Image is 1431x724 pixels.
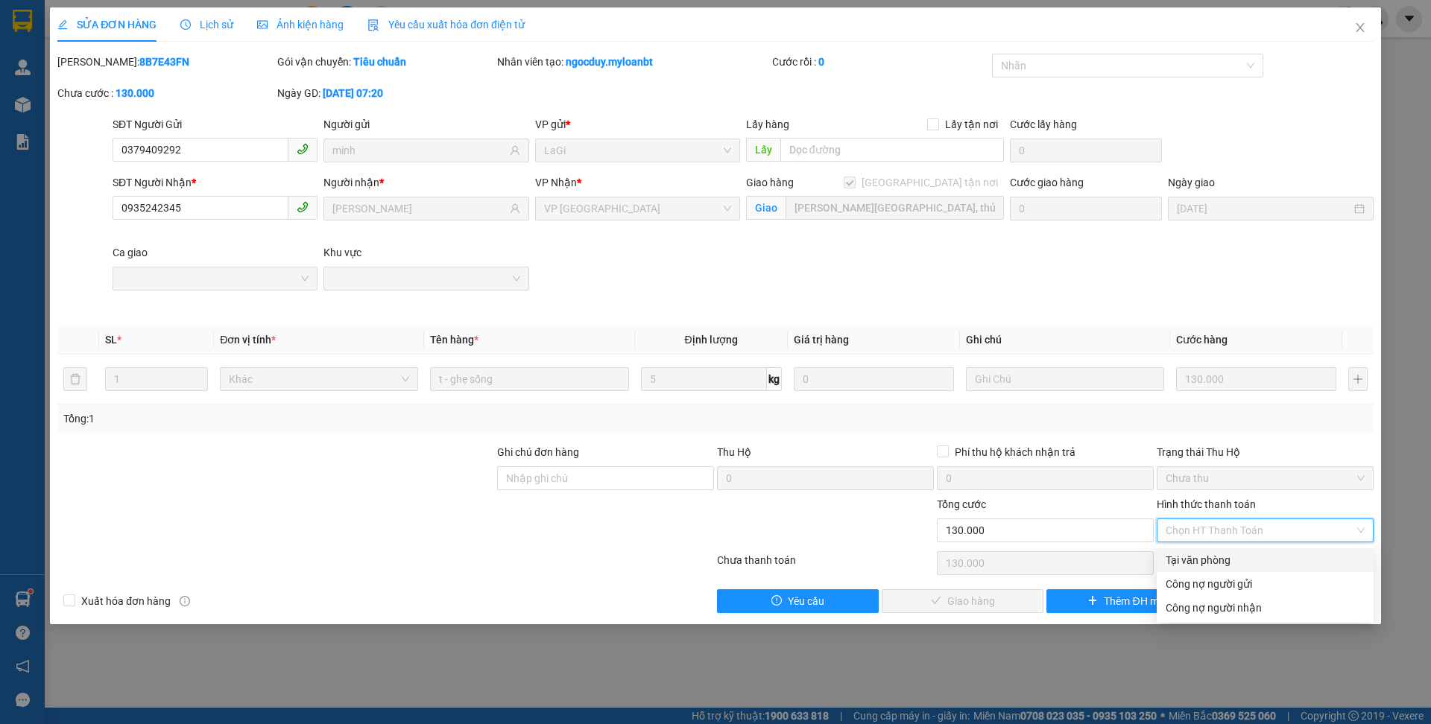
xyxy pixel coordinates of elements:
div: Cước gửi hàng sẽ được ghi vào công nợ của người nhận [1157,596,1374,620]
b: [DATE] 07:20 [323,87,383,99]
span: user [510,145,520,156]
div: Công nợ người gửi [1166,576,1365,592]
input: 0 [794,367,954,391]
span: Phí thu hộ khách nhận trả [949,444,1081,460]
div: Chưa thanh toán [715,552,935,578]
input: Tên người nhận [332,200,506,217]
label: Ghi chú đơn hàng [497,446,579,458]
span: Yêu cầu [788,593,824,609]
div: [PERSON_NAME]: [57,54,274,70]
span: Thu Hộ [717,446,751,458]
span: Lấy tận nơi [939,116,1004,133]
label: Ngày giao [1168,177,1215,188]
button: Close [1339,7,1381,49]
div: Tại văn phòng [1166,552,1365,568]
span: Thêm ĐH mới [1104,593,1167,609]
span: clock-circle [180,19,191,30]
b: Tiêu chuẩn [353,56,406,68]
span: Cước hàng [1176,334,1228,346]
span: info-circle [180,596,190,606]
input: Cước lấy hàng [1010,139,1162,162]
div: Cước gửi hàng sẽ được ghi vào công nợ của người gửi [1157,572,1374,596]
div: SĐT Người Nhận [113,174,318,191]
button: plusThêm ĐH mới [1046,589,1208,613]
span: Lấy hàng [746,118,789,130]
input: VD: Bàn, Ghế [430,367,628,391]
label: Hình thức thanh toán [1157,498,1256,510]
span: Giá trị hàng [794,334,849,346]
b: ngocduy.myloanbt [566,56,653,68]
span: picture [257,19,268,30]
span: Đơn vị tính [220,334,276,346]
span: 08:47:02 [DATE] [6,55,52,83]
span: Giao hàng [746,177,794,188]
div: Công nợ người nhận [1166,600,1365,616]
span: Chưa thu [1166,467,1365,489]
img: icon [367,19,379,31]
span: Định lượng [685,334,738,346]
label: Ca giao [113,247,148,258]
button: plus [1348,367,1368,391]
span: Chọn HT Thanh Toán [1166,519,1365,542]
input: Tên người gửi [332,142,506,159]
label: Cước giao hàng [1010,177,1084,188]
span: plus [1087,595,1098,607]
input: Dọc đường [780,138,1004,162]
span: Ảnh kiện hàng [257,19,344,31]
span: LaGi [544,139,731,162]
div: VP gửi [535,116,740,133]
p: Gửi: [6,90,217,104]
span: phone [297,143,309,155]
input: Cước giao hàng [1010,197,1162,220]
span: Tổng cước [937,498,986,510]
input: Ghi Chú [966,367,1164,391]
input: Ngày giao [1177,200,1351,217]
span: 0765542741 [33,107,100,121]
strong: Phiếu gửi hàng [6,20,66,53]
span: Tên hàng [430,334,478,346]
div: SĐT Người Gửi [113,116,318,133]
button: exclamation-circleYêu cầu [717,589,879,613]
div: Khu vực [323,244,528,261]
div: Nhân viên tạo: [497,54,769,70]
span: kg [767,367,782,391]
b: 0 [818,56,824,68]
span: LaGi [136,50,164,66]
input: Ghi chú đơn hàng [497,466,714,490]
span: VP [GEOGRAPHIC_DATA] [83,15,217,48]
span: edit [57,19,68,30]
span: exclamation-circle [771,595,782,607]
span: VP Nhận [535,177,577,188]
span: phone [297,201,309,213]
div: Gói vận chuyển: [277,54,494,70]
input: 0 [1176,367,1336,391]
span: Xuất hóa đơn hàng [75,593,177,609]
span: VP Thủ Đức [544,197,731,220]
span: Khác [229,368,409,390]
span: close [1354,22,1366,34]
button: delete [63,367,87,391]
span: Giao [746,196,786,220]
span: SĐT: [6,107,100,121]
div: Trạng thái Thu Hộ [1157,444,1374,460]
div: Tổng: 1 [63,410,552,427]
div: Người gửi [323,116,528,133]
th: Ghi chú [960,326,1170,355]
span: Lịch sử [180,19,233,31]
input: Giao tận nơi [786,196,1004,220]
span: SỬA ĐƠN HÀNG [57,19,157,31]
div: Chưa cước : [57,85,274,101]
label: Cước lấy hàng [1010,118,1077,130]
span: quyên [28,90,60,104]
b: 8B7E43FN [139,56,189,68]
b: 130.000 [116,87,154,99]
div: Người nhận [323,174,528,191]
span: Lấy [746,138,780,162]
button: checkGiao hàng [882,589,1043,613]
span: [GEOGRAPHIC_DATA] tận nơi [856,174,1004,191]
span: SL [105,334,117,346]
span: user [510,203,520,214]
span: Yêu cầu xuất hóa đơn điện tử [367,19,525,31]
div: Cước rồi : [772,54,989,70]
div: Ngày GD: [277,85,494,101]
